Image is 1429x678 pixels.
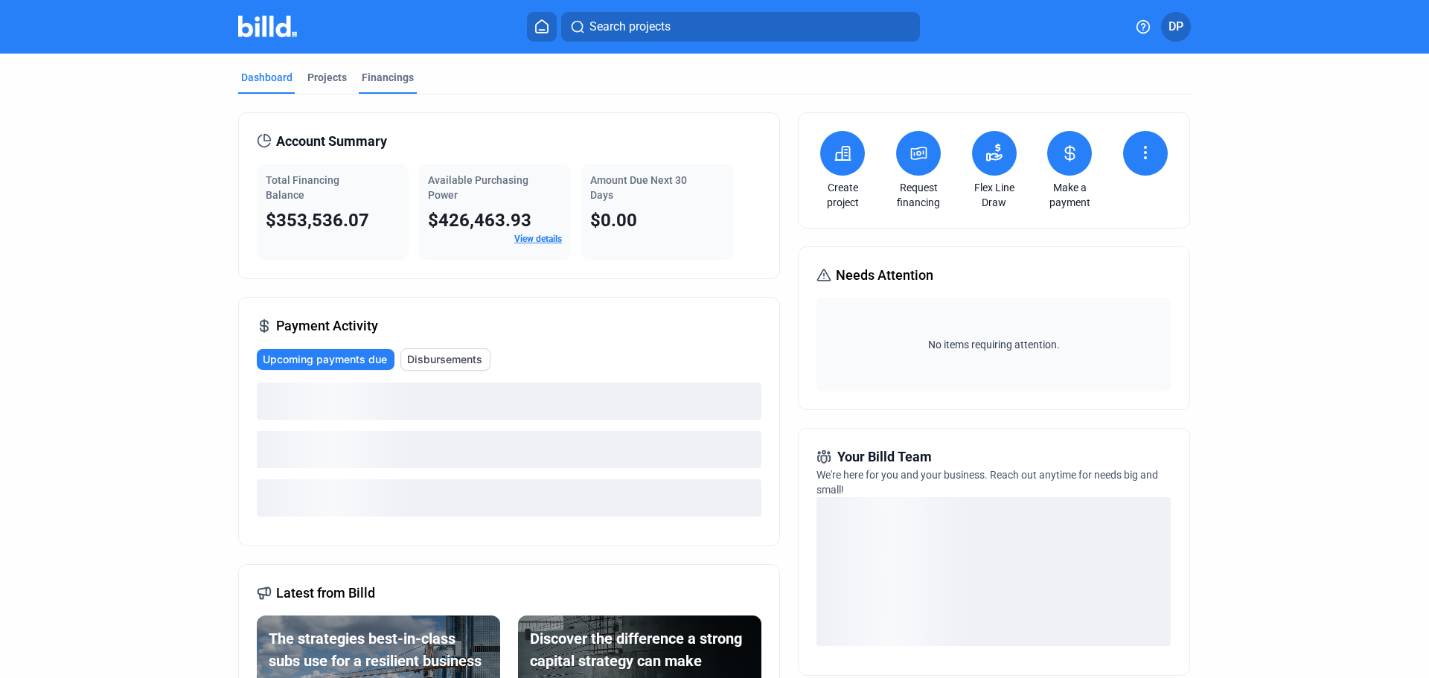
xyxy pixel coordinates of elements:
[1043,180,1096,210] a: Make a payment
[968,180,1020,210] a: Flex Line Draw
[590,174,687,201] span: Amount Due Next 30 Days
[816,497,1171,646] div: loading
[266,174,339,201] span: Total Financing Balance
[257,431,761,468] div: loading
[561,12,920,42] button: Search projects
[530,627,749,672] div: Discover the difference a strong capital strategy can make
[266,210,369,231] span: $353,536.07
[1169,18,1183,36] span: DP
[816,469,1158,496] span: We're here for you and your business. Reach out anytime for needs big and small!
[822,337,1165,352] span: No items requiring attention.
[276,583,375,604] span: Latest from Billd
[241,70,292,85] div: Dashboard
[1161,12,1191,42] button: DP
[276,316,378,336] span: Payment Activity
[816,180,869,210] a: Create project
[238,16,297,37] img: Billd Company Logo
[362,70,414,85] div: Financings
[590,210,637,231] span: $0.00
[428,210,531,231] span: $426,463.93
[257,349,394,370] button: Upcoming payments due
[892,180,944,210] a: Request financing
[257,479,761,517] div: loading
[837,447,932,467] span: Your Billd Team
[589,18,671,36] span: Search projects
[514,234,562,244] a: View details
[269,627,488,672] div: The strategies best-in-class subs use for a resilient business
[407,352,482,367] span: Disbursements
[307,70,347,85] div: Projects
[836,265,933,286] span: Needs Attention
[428,174,528,201] span: Available Purchasing Power
[263,352,387,367] span: Upcoming payments due
[276,131,387,152] span: Account Summary
[257,383,761,420] div: loading
[400,348,490,371] button: Disbursements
